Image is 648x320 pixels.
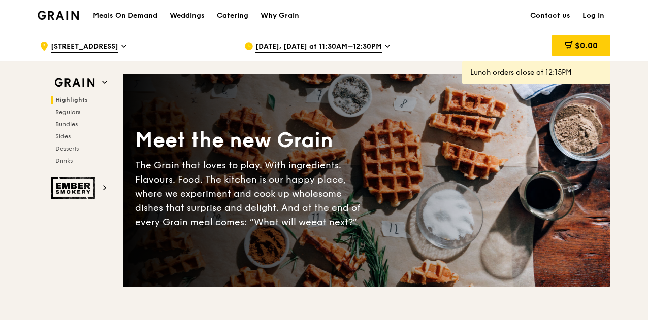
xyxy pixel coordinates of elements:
a: Weddings [164,1,211,31]
div: The Grain that loves to play. With ingredients. Flavours. Food. The kitchen is our happy place, w... [135,158,367,229]
span: Desserts [55,145,79,152]
span: Bundles [55,121,78,128]
a: Log in [576,1,610,31]
a: Contact us [524,1,576,31]
div: Weddings [170,1,205,31]
span: [STREET_ADDRESS] [51,42,118,53]
h1: Meals On Demand [93,11,157,21]
div: Why Grain [261,1,299,31]
a: Catering [211,1,254,31]
div: Lunch orders close at 12:15PM [470,67,602,78]
div: Meet the new Grain [135,127,367,154]
span: Regulars [55,109,80,116]
div: Catering [217,1,248,31]
img: Grain web logo [51,74,98,92]
a: Why Grain [254,1,305,31]
img: Ember Smokery web logo [51,177,98,199]
span: [DATE], [DATE] at 11:30AM–12:30PM [255,42,382,53]
span: eat next?” [311,217,357,228]
span: Drinks [55,157,73,164]
span: $0.00 [575,41,598,50]
span: Sides [55,133,71,140]
span: Highlights [55,96,88,103]
img: Grain [38,11,79,20]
